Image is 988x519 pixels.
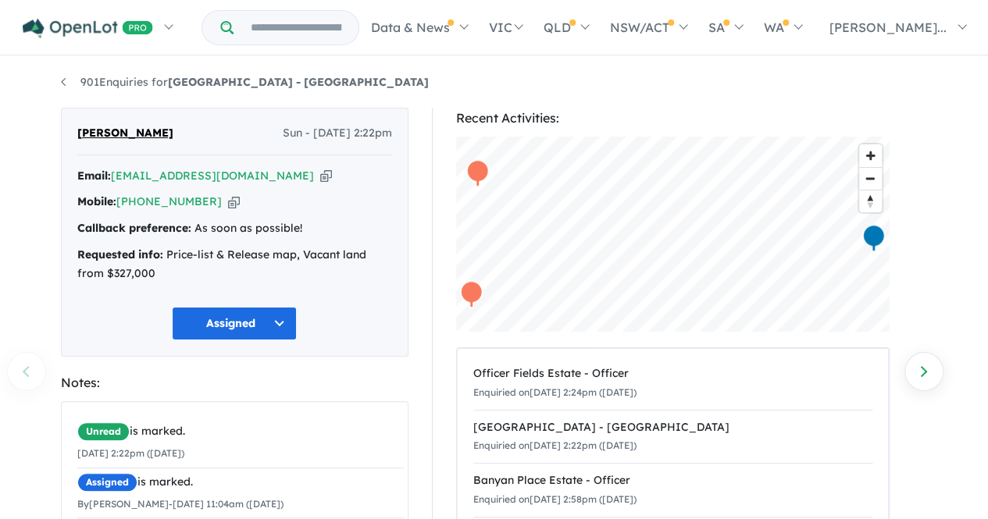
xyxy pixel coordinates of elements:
div: is marked. [77,422,404,441]
button: Zoom out [859,167,882,190]
canvas: Map [456,137,890,332]
span: Sun - [DATE] 2:22pm [283,124,392,143]
strong: Email: [77,169,111,183]
div: Recent Activities: [456,108,890,129]
button: Reset bearing to north [859,190,882,212]
span: [PERSON_NAME]... [829,20,947,35]
small: [DATE] 2:22pm ([DATE]) [77,447,184,459]
span: Zoom out [859,168,882,190]
button: Copy [320,168,332,184]
span: Reset bearing to north [859,190,882,212]
button: Assigned [172,307,297,340]
strong: Mobile: [77,194,116,208]
a: 901Enquiries for[GEOGRAPHIC_DATA] - [GEOGRAPHIC_DATA] [61,75,429,89]
div: Price-list & Release map, Vacant land from $327,000 [77,246,392,283]
small: By [PERSON_NAME] - [DATE] 11:04am ([DATE]) [77,498,284,510]
strong: Requested info: [77,247,163,261]
div: Banyan Place Estate - Officer [473,471,872,490]
span: [PERSON_NAME] [77,124,173,143]
nav: breadcrumb [61,73,928,92]
a: [PHONE_NUMBER] [116,194,222,208]
strong: Callback preference: [77,221,191,235]
div: Map marker [459,280,483,309]
span: Unread [77,422,130,441]
small: Enquiried on [DATE] 2:22pm ([DATE]) [473,439,637,451]
div: Map marker [861,224,885,253]
a: Banyan Place Estate - OfficerEnquiried on[DATE] 2:58pm ([DATE]) [473,463,872,517]
a: Officer Fields Estate - OfficerEnquiried on[DATE] 2:24pm ([DATE]) [473,357,872,411]
small: Enquiried on [DATE] 2:58pm ([DATE]) [473,493,637,505]
a: [EMAIL_ADDRESS][DOMAIN_NAME] [111,169,314,183]
input: Try estate name, suburb, builder or developer [237,11,355,44]
img: Openlot PRO Logo White [23,19,153,38]
a: [GEOGRAPHIC_DATA] - [GEOGRAPHIC_DATA]Enquiried on[DATE] 2:22pm ([DATE]) [473,410,872,464]
div: Map marker [465,159,489,188]
small: Enquiried on [DATE] 2:24pm ([DATE]) [473,386,637,398]
button: Copy [228,194,240,210]
span: Assigned [77,473,137,492]
div: Notes: [61,372,408,393]
div: [GEOGRAPHIC_DATA] - [GEOGRAPHIC_DATA] [473,418,872,437]
div: Officer Fields Estate - Officer [473,364,872,383]
div: is marked. [77,473,404,492]
strong: [GEOGRAPHIC_DATA] - [GEOGRAPHIC_DATA] [168,75,429,89]
div: As soon as possible! [77,219,392,238]
button: Zoom in [859,144,882,167]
